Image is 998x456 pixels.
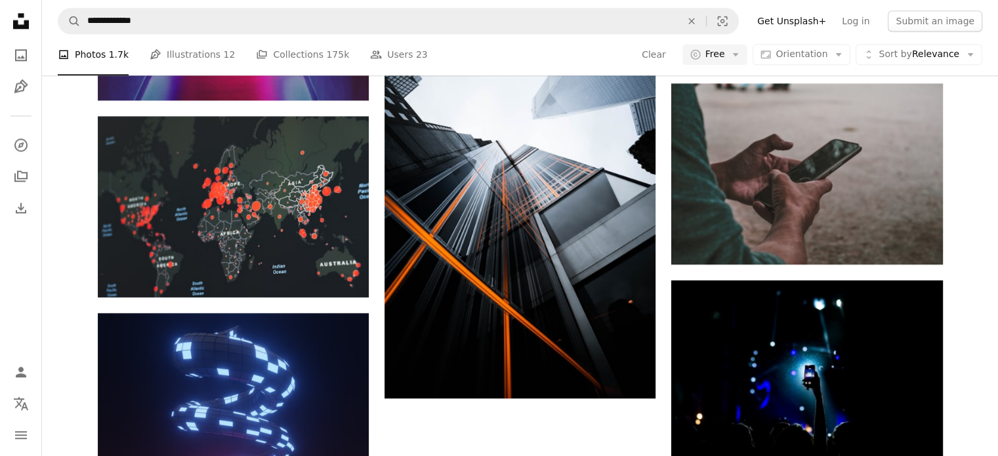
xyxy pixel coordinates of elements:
button: Clear [677,9,706,33]
a: Collections 175k [256,34,349,76]
a: Illustrations 12 [150,34,235,76]
span: Sort by [879,49,911,60]
a: Photos [8,42,34,68]
a: Illustrations [8,73,34,100]
a: Log in / Sign up [8,359,34,385]
span: 175k [326,48,349,62]
span: 23 [416,48,428,62]
button: Menu [8,422,34,448]
button: Clear [641,45,667,66]
span: Free [705,49,725,62]
button: Submit an image [888,10,982,31]
a: a person holding a cell phone in their hands [671,168,942,180]
a: Log in [834,10,877,31]
button: Orientation [753,45,850,66]
a: red and black abstract art [98,200,369,212]
a: Users 23 [370,34,428,76]
button: Visual search [707,9,738,33]
img: red and black abstract art [98,116,369,297]
button: Free [682,45,748,66]
a: Collections [8,163,34,190]
a: Get Unsplash+ [749,10,834,31]
span: Relevance [879,49,959,62]
img: a person holding a cell phone in their hands [671,83,942,264]
a: low-angle photo of high-rise buildings under white sky [385,189,655,201]
button: Search Unsplash [58,9,81,33]
form: Find visuals sitewide [58,8,739,34]
a: Home — Unsplash [8,8,34,37]
a: low light photography of person raising hand holding smartphone [671,364,942,376]
a: Download History [8,195,34,221]
span: 12 [224,48,236,62]
span: Orientation [776,49,827,60]
a: Explore [8,132,34,158]
button: Sort byRelevance [856,45,982,66]
button: Language [8,390,34,417]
